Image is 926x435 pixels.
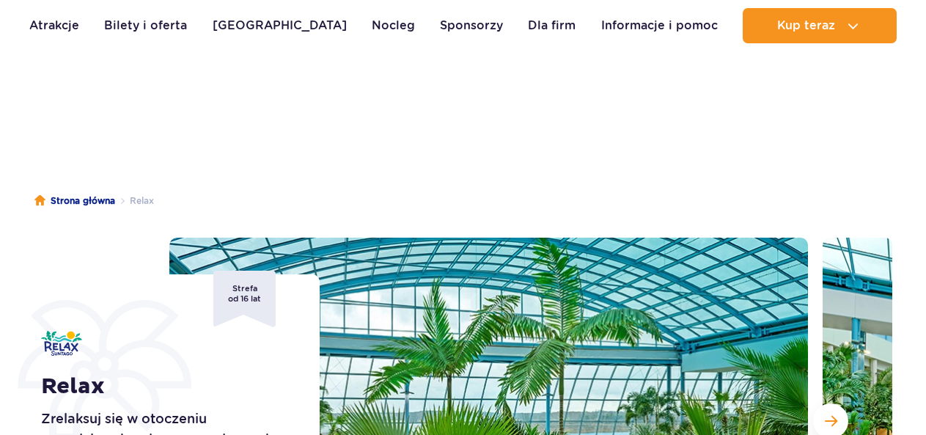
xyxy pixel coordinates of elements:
[213,271,276,327] span: Strefa od 16 lat
[34,194,115,208] a: Strona główna
[440,8,503,43] a: Sponsorzy
[213,8,347,43] a: [GEOGRAPHIC_DATA]
[104,8,187,43] a: Bilety i oferta
[29,8,79,43] a: Atrakcje
[372,8,415,43] a: Nocleg
[777,19,835,32] span: Kup teraz
[41,331,82,356] img: Relax
[41,373,287,400] h1: Relax
[601,8,718,43] a: Informacje i pomoc
[743,8,897,43] button: Kup teraz
[528,8,576,43] a: Dla firm
[115,194,154,208] li: Relax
